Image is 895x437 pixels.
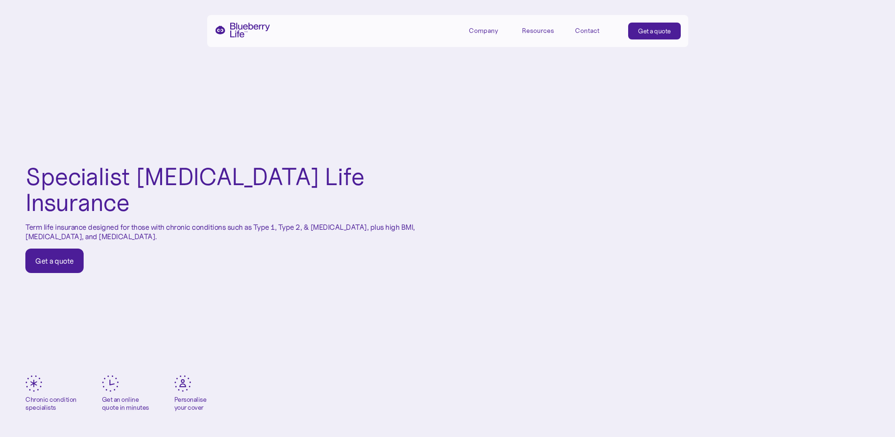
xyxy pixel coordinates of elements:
div: Get a quote [638,26,671,36]
div: Personalise your cover [174,396,207,412]
div: Resources [522,23,564,38]
a: Get a quote [25,249,84,273]
div: Get an online quote in minutes [102,396,149,412]
h1: Specialist [MEDICAL_DATA] Life Insurance [25,164,422,215]
div: Chronic condition specialists [25,396,77,412]
div: Company [469,23,511,38]
a: Contact [575,23,617,38]
a: Get a quote [628,23,681,39]
div: Get a quote [35,256,74,265]
a: home [215,23,270,38]
div: Company [469,27,498,35]
div: Resources [522,27,554,35]
p: Term life insurance designed for those with chronic conditions such as Type 1, Type 2, & [MEDICAL... [25,223,422,241]
div: Contact [575,27,599,35]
